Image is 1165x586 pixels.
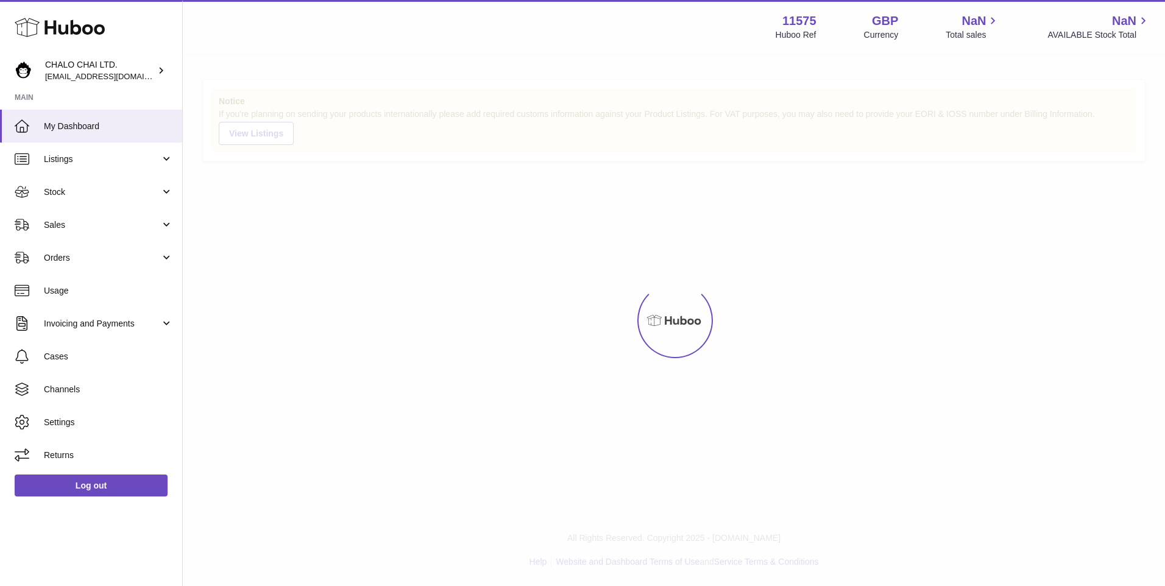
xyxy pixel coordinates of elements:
[961,13,986,29] span: NaN
[1112,13,1136,29] span: NaN
[44,384,173,395] span: Channels
[45,59,155,82] div: CHALO CHAI LTD.
[1047,29,1150,41] span: AVAILABLE Stock Total
[45,71,179,81] span: [EMAIL_ADDRESS][DOMAIN_NAME]
[864,29,899,41] div: Currency
[44,351,173,362] span: Cases
[44,154,160,165] span: Listings
[946,29,1000,41] span: Total sales
[1047,13,1150,41] a: NaN AVAILABLE Stock Total
[44,318,160,330] span: Invoicing and Payments
[776,29,816,41] div: Huboo Ref
[44,252,160,264] span: Orders
[946,13,1000,41] a: NaN Total sales
[44,186,160,198] span: Stock
[782,13,816,29] strong: 11575
[872,13,898,29] strong: GBP
[15,62,33,80] img: Chalo@chalocompany.com
[44,450,173,461] span: Returns
[44,285,173,297] span: Usage
[15,475,168,496] a: Log out
[44,121,173,132] span: My Dashboard
[44,417,173,428] span: Settings
[44,219,160,231] span: Sales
